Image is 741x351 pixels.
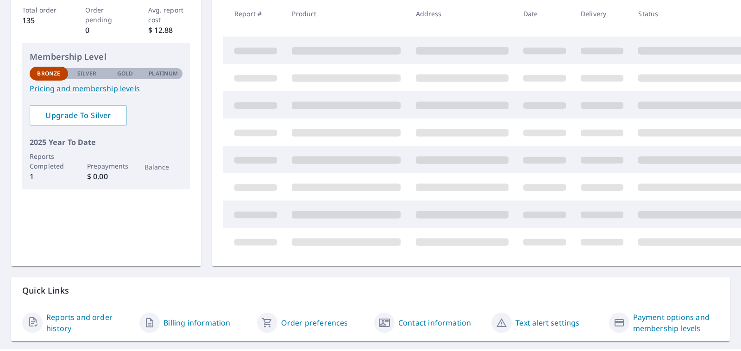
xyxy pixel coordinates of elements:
[85,5,127,25] p: Order pending
[148,25,190,36] p: $ 12.88
[46,312,132,334] a: Reports and order history
[117,69,133,78] p: Gold
[30,151,68,171] p: Reports Completed
[37,110,119,120] span: Upgrade To Silver
[30,83,182,94] a: Pricing and membership levels
[144,162,183,172] p: Balance
[149,69,178,78] p: Platinum
[77,69,97,78] p: Silver
[633,312,719,334] a: Payment options and membership levels
[87,171,126,182] p: $ 0.00
[30,105,127,125] a: Upgrade To Silver
[30,137,182,148] p: 2025 Year To Date
[398,317,471,328] a: Contact information
[22,5,64,15] p: Total order
[515,317,579,328] a: Text alert settings
[22,15,64,26] p: 135
[148,5,190,25] p: Avg. report cost
[22,285,719,296] p: Quick Links
[87,161,126,171] p: Prepayments
[30,50,182,63] p: Membership Level
[281,317,348,328] a: Order preferences
[85,25,127,36] p: 0
[30,171,68,182] p: 1
[37,69,60,78] p: Bronze
[163,317,230,328] a: Billing information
